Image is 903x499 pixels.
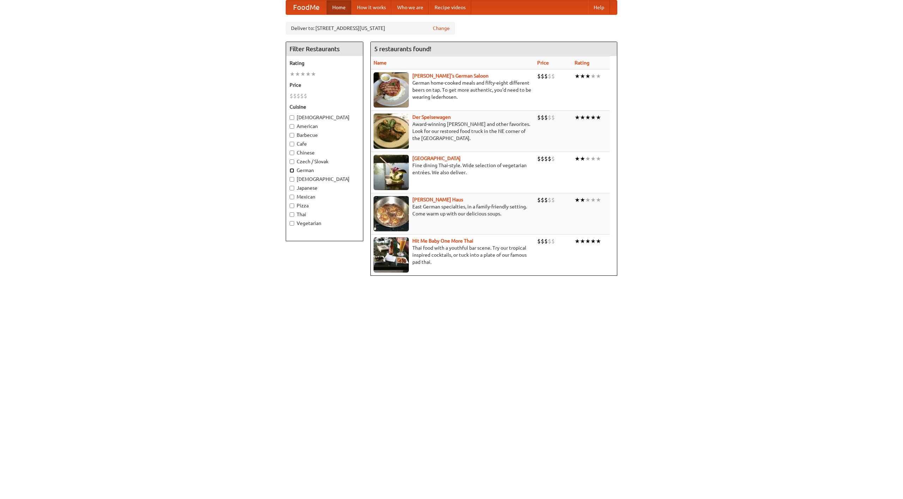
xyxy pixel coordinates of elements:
label: [DEMOGRAPHIC_DATA] [290,176,359,183]
a: Hit Me Baby One More Thai [412,238,473,244]
li: $ [544,114,548,121]
li: $ [544,72,548,80]
a: Who we are [392,0,429,14]
li: $ [548,114,551,121]
label: Japanese [290,184,359,191]
li: $ [300,92,304,100]
li: $ [537,237,541,245]
li: ★ [580,114,585,121]
li: $ [551,114,555,121]
a: Change [433,25,450,32]
li: $ [544,155,548,163]
li: $ [537,196,541,204]
input: Barbecue [290,133,294,138]
a: How it works [351,0,392,14]
li: ★ [580,196,585,204]
li: $ [537,114,541,121]
li: $ [297,92,300,100]
li: ★ [590,196,596,204]
p: East German specialties, in a family-friendly setting. Come warm up with our delicious soups. [374,203,532,217]
li: $ [541,196,544,204]
label: [DEMOGRAPHIC_DATA] [290,114,359,121]
li: $ [541,155,544,163]
input: [DEMOGRAPHIC_DATA] [290,177,294,182]
li: $ [537,155,541,163]
p: Award-winning [PERSON_NAME] and other favorites. Look for our restored food truck in the NE corne... [374,121,532,142]
input: Thai [290,212,294,217]
a: [PERSON_NAME] Haus [412,197,463,202]
li: $ [541,72,544,80]
input: American [290,124,294,129]
div: Deliver to: [STREET_ADDRESS][US_STATE] [286,22,455,35]
a: Rating [575,60,589,66]
li: ★ [575,237,580,245]
li: $ [541,237,544,245]
img: kohlhaus.jpg [374,196,409,231]
li: ★ [290,70,295,78]
b: Der Speisewagen [412,114,451,120]
a: Help [588,0,610,14]
li: ★ [575,155,580,163]
input: Czech / Slovak [290,159,294,164]
label: Pizza [290,202,359,209]
li: $ [544,237,548,245]
li: $ [290,92,293,100]
li: ★ [295,70,300,78]
label: Mexican [290,193,359,200]
input: German [290,168,294,173]
li: $ [541,114,544,121]
li: ★ [585,237,590,245]
img: babythai.jpg [374,237,409,273]
h4: Filter Restaurants [286,42,363,56]
li: $ [548,155,551,163]
h5: Rating [290,60,359,67]
li: ★ [596,196,601,204]
li: ★ [305,70,311,78]
label: Chinese [290,149,359,156]
input: Pizza [290,203,294,208]
a: FoodMe [286,0,327,14]
li: ★ [585,196,590,204]
a: Home [327,0,351,14]
li: ★ [575,196,580,204]
li: ★ [585,155,590,163]
input: Chinese [290,151,294,155]
li: ★ [596,237,601,245]
input: Cafe [290,142,294,146]
label: Czech / Slovak [290,158,359,165]
li: ★ [311,70,316,78]
li: $ [548,72,551,80]
a: Recipe videos [429,0,471,14]
li: $ [544,196,548,204]
li: $ [293,92,297,100]
label: American [290,123,359,130]
li: $ [548,237,551,245]
img: satay.jpg [374,155,409,190]
p: Fine dining Thai-style. Wide selection of vegetarian entrées. We also deliver. [374,162,532,176]
b: [GEOGRAPHIC_DATA] [412,156,461,161]
label: German [290,167,359,174]
li: ★ [590,114,596,121]
li: ★ [596,155,601,163]
p: Thai food with a youthful bar scene. Try our tropical inspired cocktails, or tuck into a plate of... [374,244,532,266]
input: Japanese [290,186,294,190]
li: ★ [575,114,580,121]
label: Cafe [290,140,359,147]
li: $ [304,92,307,100]
li: $ [551,196,555,204]
label: Thai [290,211,359,218]
li: ★ [590,237,596,245]
li: $ [548,196,551,204]
ng-pluralize: 5 restaurants found! [374,45,431,52]
a: Price [537,60,549,66]
li: $ [551,237,555,245]
input: [DEMOGRAPHIC_DATA] [290,115,294,120]
li: ★ [585,114,590,121]
a: [PERSON_NAME]'s German Saloon [412,73,489,79]
li: ★ [580,155,585,163]
li: ★ [596,72,601,80]
img: speisewagen.jpg [374,114,409,149]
